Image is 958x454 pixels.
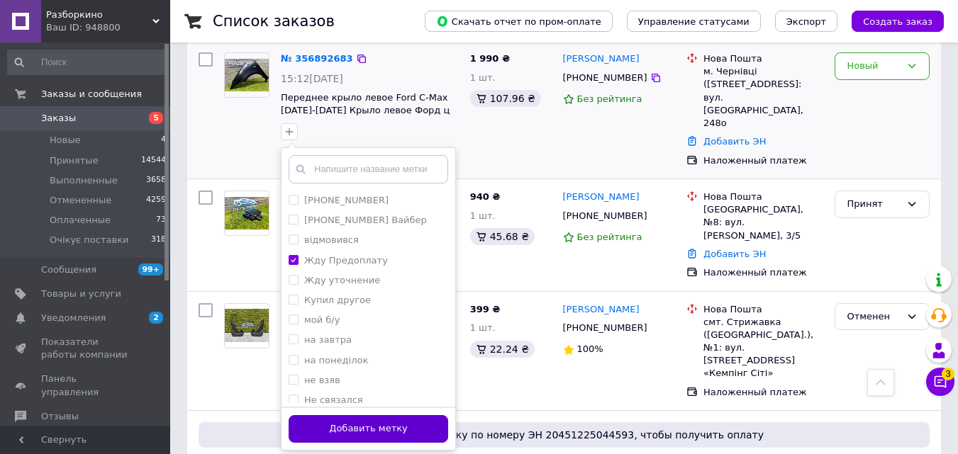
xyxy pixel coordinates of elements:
div: Новый [847,59,901,74]
label: мой б/у [304,314,340,325]
button: Создать заказ [852,11,944,32]
a: [PERSON_NAME] [563,303,640,317]
span: 399 ₴ [470,304,501,314]
a: [PERSON_NAME] [563,191,640,204]
span: Заказы и сообщения [41,88,142,101]
label: відмовився [304,234,359,245]
div: [PHONE_NUMBER] [560,319,650,337]
span: 1 шт. [470,72,496,83]
span: 73 [156,214,166,227]
input: Напишите название метки [289,155,448,183]
div: Наложенный платеж [703,386,823,399]
span: Принятые [50,154,99,167]
a: Создать заказ [837,16,944,26]
span: Новые [50,134,81,147]
span: 5 [149,112,163,124]
span: Разборкино [46,8,152,21]
a: Фото товару [224,303,269,348]
a: Фото товару [224,52,269,98]
label: не взяв [304,375,340,385]
span: Отправьте посылку по номеру ЭН 20451225044593, чтобы получить оплату [204,428,924,442]
a: Добавить ЭН [703,136,766,147]
span: 2 [149,312,163,324]
a: [PERSON_NAME] [563,52,640,66]
img: Фото товару [225,197,269,230]
label: [PHONE_NUMBER] Вайбер [304,215,427,225]
span: Без рейтинга [577,93,642,104]
a: Фото товару [224,191,269,236]
span: Товары и услуги [41,288,121,300]
span: 99+ [138,263,163,276]
span: Выполненные [50,174,118,187]
span: Отмененные [50,194,111,207]
span: 318 [151,234,166,246]
span: 100% [577,344,603,354]
div: Нова Пошта [703,303,823,316]
a: Переднее крыло левое Ford C-Max [DATE]-[DATE] Крыло левое Форд ц макс 03-09 [281,92,450,129]
span: 14544 [141,154,166,167]
span: 1 шт. [470,322,496,333]
span: Заказы [41,112,76,125]
input: Поиск [7,50,167,75]
img: Фото товару [225,309,269,342]
span: Отзывы [41,410,79,423]
button: Скачать отчет по пром-оплате [425,11,613,32]
a: Добавить ЭН [703,249,766,259]
div: м. Чернівці ([STREET_ADDRESS]: вул. [GEOGRAPHIC_DATA], 248о [703,65,823,130]
span: 3658 [146,174,166,187]
div: Наложенный платеж [703,154,823,167]
label: Жду уточнение [304,275,380,285]
button: Добавить метку [289,415,448,443]
button: Чат с покупателем3 [926,368,954,396]
span: 1 шт. [470,210,496,221]
div: [PHONE_NUMBER] [560,207,650,225]
img: Фото товару [225,59,269,92]
label: [PHONE_NUMBER] [304,195,389,205]
label: на завтра [304,334,352,345]
h1: Список заказов [213,13,335,30]
span: Уведомления [41,312,106,324]
div: [GEOGRAPHIC_DATA], №8: вул. [PERSON_NAME], 3/5 [703,203,823,242]
span: Управление статусами [638,16,750,27]
div: [PHONE_NUMBER] [560,69,650,87]
div: Наложенный платеж [703,266,823,279]
a: № 356892683 [281,53,353,64]
div: 45.68 ₴ [470,228,535,245]
button: Экспорт [775,11,837,32]
span: 15:12[DATE] [281,73,343,84]
span: Скачать отчет по пром-оплате [436,15,601,28]
div: Принят [847,197,901,212]
label: Не связался [304,395,363,405]
span: 3 [942,368,954,380]
div: Нова Пошта [703,52,823,65]
div: смт. Стрижавка ([GEOGRAPHIC_DATA].), №1: вул. [STREET_ADDRESS] «Кемпінг Сіті» [703,316,823,380]
div: Ваш ID: 948800 [46,21,170,34]
label: на понеділок [304,355,368,365]
div: Нова Пошта [703,191,823,203]
button: Управление статусами [627,11,761,32]
div: Отменен [847,310,901,324]
span: Сообщения [41,263,96,276]
span: Создать заказ [863,16,932,27]
span: Панель управления [41,373,131,398]
span: 940 ₴ [470,191,501,202]
span: Очікує поставки [50,234,128,246]
div: 22.24 ₴ [470,341,535,358]
div: 107.96 ₴ [470,90,541,107]
label: Жду Предоплату [304,255,388,266]
span: 4 [161,134,166,147]
span: 4259 [146,194,166,207]
span: Без рейтинга [577,232,642,242]
span: Оплаченные [50,214,111,227]
label: Купил другое [304,295,371,305]
span: Показатели работы компании [41,336,131,361]
span: 1 990 ₴ [470,53,510,64]
span: Экспорт [786,16,826,27]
